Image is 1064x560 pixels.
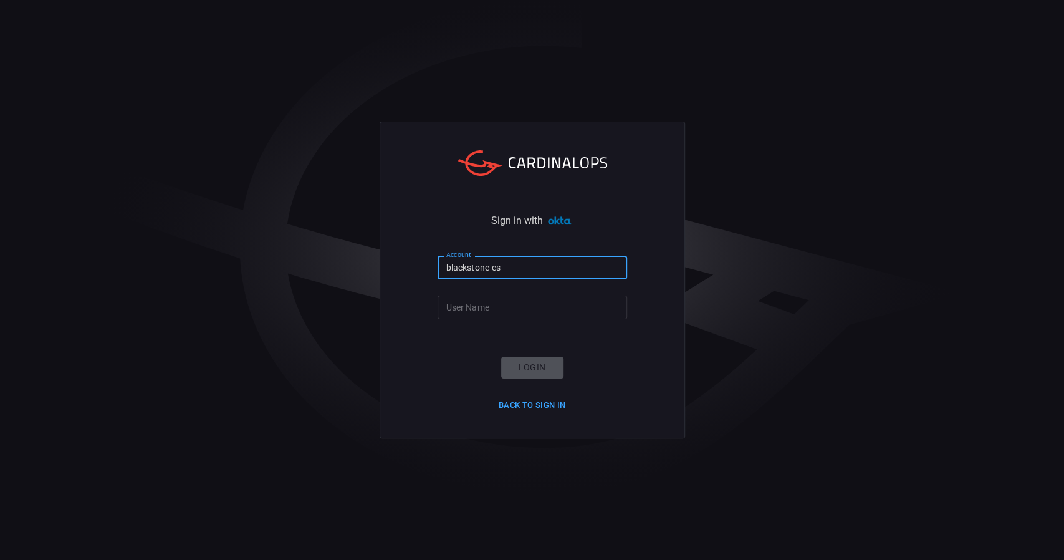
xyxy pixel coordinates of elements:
img: Ad5vKXme8s1CQAAAABJRU5ErkJggg== [546,216,573,226]
input: Type your user name [438,296,627,319]
label: Account [446,250,471,259]
button: Back to Sign in [491,396,573,415]
span: Sign in with [491,216,543,226]
input: Type your account [438,256,627,279]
